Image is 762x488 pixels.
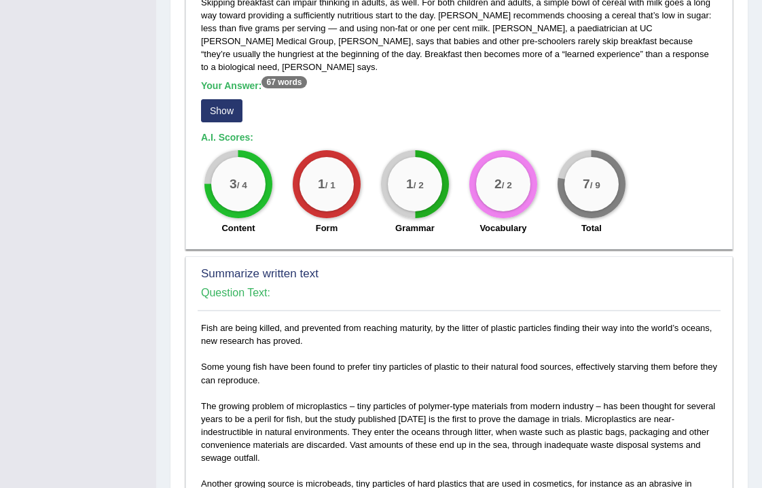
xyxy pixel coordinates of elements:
[237,180,247,190] small: / 4
[395,222,435,234] label: Grammar
[201,80,307,91] b: Your Answer:
[221,222,255,234] label: Content
[316,222,338,234] label: Form
[261,76,306,88] sup: 67 words
[406,176,414,191] big: 1
[590,180,600,190] small: / 9
[479,222,526,234] label: Vocabulary
[201,99,242,122] button: Show
[230,176,237,191] big: 3
[502,180,512,190] small: / 2
[581,222,602,234] label: Total
[318,176,325,191] big: 1
[201,132,253,143] b: A.I. Scores:
[325,180,335,190] small: / 1
[201,287,717,299] h4: Question Text:
[414,180,424,190] small: / 2
[201,268,521,281] h2: Summarize written text
[583,176,590,191] big: 7
[494,176,502,191] big: 2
